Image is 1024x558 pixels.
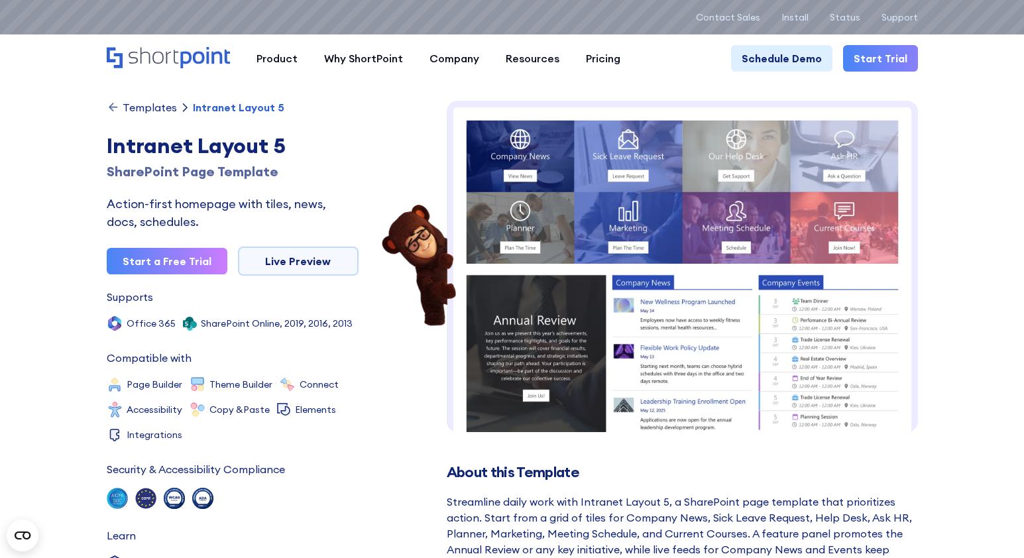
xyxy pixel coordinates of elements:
[107,130,359,162] div: Intranet Layout 5
[586,50,620,66] div: Pricing
[107,353,192,363] div: Compatible with
[127,430,182,439] div: Integrations
[107,488,128,509] img: soc 2
[107,248,227,274] a: Start a Free Trial
[209,405,270,414] div: Copy &Paste
[882,12,918,23] a: Support
[107,292,153,302] div: Supports
[238,247,359,276] a: Live Preview
[201,319,353,328] div: SharePoint Online, 2019, 2016, 2013
[843,45,918,72] a: Start Trial
[416,45,492,72] a: Company
[696,12,760,23] a: Contact Sales
[107,530,136,541] div: Learn
[107,464,285,474] div: Security & Accessibility Compliance
[781,12,809,23] a: Install
[492,45,573,72] a: Resources
[830,12,860,23] a: Status
[731,45,832,72] a: Schedule Demo
[573,45,634,72] a: Pricing
[958,494,1024,558] iframe: Chat Widget
[193,102,284,113] div: Intranet Layout 5
[324,50,403,66] div: Why ShortPoint
[7,520,38,551] button: Open CMP widget
[107,162,359,182] div: SharePoint Page Template
[311,45,416,72] a: Why ShortPoint
[209,380,272,389] div: Theme Builder
[447,464,918,480] h2: About this Template
[107,101,177,114] a: Templates
[107,47,230,70] a: Home
[107,195,359,231] div: Action-first homepage with tiles, news, docs, schedules.
[243,45,311,72] a: Product
[300,380,339,389] div: Connect
[256,50,298,66] div: Product
[506,50,559,66] div: Resources
[429,50,479,66] div: Company
[127,319,176,328] div: Office 365
[295,405,336,414] div: Elements
[127,405,182,414] div: Accessibility
[127,380,182,389] div: Page Builder
[123,102,177,113] div: Templates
